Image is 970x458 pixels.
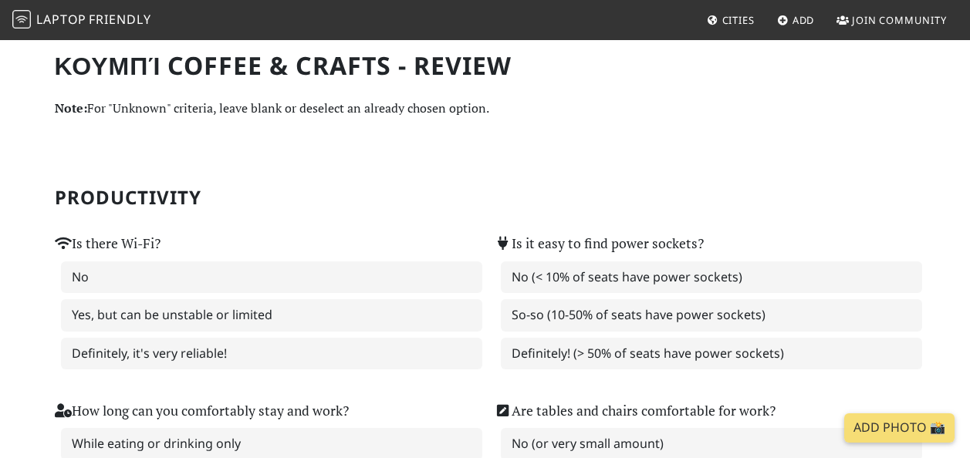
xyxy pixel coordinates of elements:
label: How long can you comfortably stay and work? [55,400,349,422]
span: Add [793,13,815,27]
label: Yes, but can be unstable or limited [61,299,482,332]
label: Are tables and chairs comfortable for work? [495,400,776,422]
a: Join Community [830,6,953,34]
span: Cities [722,13,755,27]
a: LaptopFriendly LaptopFriendly [12,7,151,34]
a: Cities [701,6,761,34]
label: Definitely! (> 50% of seats have power sockets) [501,338,922,370]
label: Definitely, it's very reliable! [61,338,482,370]
strong: Note: [55,99,87,116]
a: Add [771,6,821,34]
span: Friendly [89,11,150,28]
img: LaptopFriendly [12,10,31,29]
h1: Κουμπί Coffee & Crafts - Review [55,51,916,80]
label: So-so (10-50% of seats have power sockets) [501,299,922,332]
span: Laptop [36,11,86,28]
label: Is there Wi-Fi? [55,233,161,254]
p: For "Unknown" criteria, leave blank or deselect an already chosen option. [55,99,916,119]
label: No (< 10% of seats have power sockets) [501,261,922,294]
span: Join Community [852,13,947,27]
h2: Productivity [55,187,916,209]
label: Is it easy to find power sockets? [495,233,704,254]
a: Add Photo 📸 [844,413,955,443]
label: No [61,261,482,294]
